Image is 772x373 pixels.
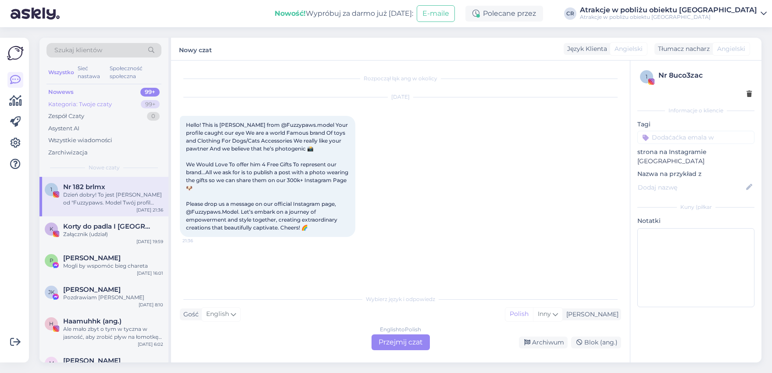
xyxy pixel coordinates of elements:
[465,6,543,22] div: Polecane przez
[654,44,710,54] div: Tłumacz nacharz
[717,44,745,54] span: Angielski
[46,63,76,82] div: Wszystko
[89,164,120,172] span: Nowe czaty
[63,325,163,341] div: Ale mało zbyt o tym w tyczna w jasność, aby zrobić pływ na łomotkę hotelu
[63,294,163,301] div: Pozdrawiam [PERSON_NAME]
[63,183,105,191] span: Nr 182 brlmx
[580,14,757,21] div: Atrakcje w pobliżu obiektu [GEOGRAPHIC_DATA]
[63,230,163,238] div: Załącznik (udział)
[49,320,54,327] span: h
[637,147,754,157] p: strona na Instagramie
[63,254,121,262] span: Paweł Tcho
[637,131,754,144] input: Dodaćaćka emala w
[571,337,621,348] div: Blok (ang.)
[637,107,754,115] div: Informacje o kliencie
[48,136,112,145] div: Wszystkie wiadomości
[637,120,754,129] p: Tagi
[48,112,84,121] div: Zespół Czaty
[141,100,160,109] div: 99+
[179,43,212,55] label: Nowy czat
[519,337,568,348] div: Archiwum
[48,124,79,133] div: Asystent AI
[63,317,122,325] span: Haamuhhk (ang.)
[186,122,350,231] span: Hello! This is [PERSON_NAME] from @Fuzzypaws.model Your profile caught our eye We are a world Fam...
[48,100,112,109] div: Kategoria: Twoje czaty
[564,44,607,54] div: Język Klienta
[580,7,767,21] a: Atrakcje w pobliżu obiektu [GEOGRAPHIC_DATA]Atrakcje w pobliżu obiektu [GEOGRAPHIC_DATA]
[140,88,160,97] div: 99+
[417,5,455,22] button: E-maile
[180,93,621,101] div: [DATE]
[206,309,229,319] span: English
[372,334,430,350] div: Przejmij czat
[63,222,154,230] span: Korty do padla I Szczecin
[563,310,618,319] div: [PERSON_NAME]
[49,360,54,366] span: M
[658,70,752,81] div: Nr 8uco3zac
[63,357,121,365] span: Monika Adamczak-Malinowska
[76,63,108,82] div: Sieć nastawa
[63,191,163,207] div: Dzień dobry! To jest [PERSON_NAME] od "Fuzzypaws. Model Twój profil przykuł nasze oko" Jesteśmy ś...
[637,169,754,179] p: Nazwa na przykład z
[50,186,52,193] span: 1
[139,301,163,308] div: [DATE] 8:10
[50,257,54,264] span: P
[63,286,121,294] span: Jacek Dubicki
[136,238,163,245] div: [DATE] 19:59
[275,9,306,18] b: Nowość!
[180,295,621,303] div: Wybierz język i odpowiedz
[637,216,754,226] p: Notatki
[380,326,421,334] div: English to Polish
[48,148,88,157] div: Zarchiwizacja
[136,207,163,213] div: [DATE] 21:36
[147,112,160,121] div: 0
[564,7,576,20] div: CR
[7,45,24,61] img: Proszę głośne logo
[615,44,643,54] span: Angielski
[48,289,55,295] span: JK
[275,8,413,19] div: Wypróbuj za darmo już [DATE]:
[138,341,163,348] div: [DATE] 6:02
[48,88,74,97] div: Nowews
[637,203,754,211] div: Kuny (piłkar
[182,237,215,244] span: 21:36
[108,63,161,82] div: Społeczność społeczna
[646,73,647,80] span: 1
[180,310,199,319] div: Gość
[638,183,744,192] input: Dodaj nazwę
[637,157,754,166] p: [GEOGRAPHIC_DATA]
[137,270,163,276] div: [DATE] 16:01
[580,7,757,14] div: Atrakcje w pobliżu obiektu [GEOGRAPHIC_DATA]
[538,310,551,318] span: Inny
[505,308,533,321] div: Polish
[54,46,102,55] span: Szukaj klientów
[50,226,54,232] span: K
[180,75,621,82] div: Rozpoczął łąk ang w okolicy
[63,262,163,270] div: Mogli by wspomóc bieg chareta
